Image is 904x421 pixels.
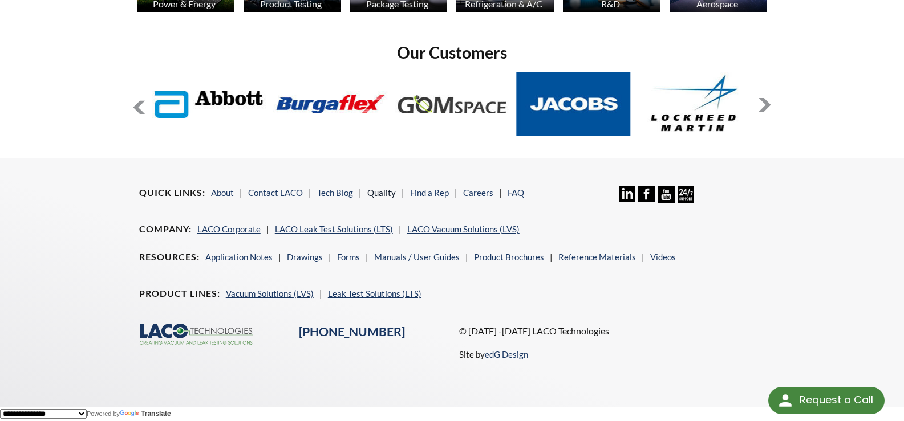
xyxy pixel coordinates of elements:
[459,348,528,361] p: Site by
[139,187,205,199] h4: Quick Links
[197,224,261,234] a: LACO Corporate
[273,72,387,136] img: Burgaflex.jpg
[328,288,421,299] a: Leak Test Solutions (LTS)
[374,252,460,262] a: Manuals / User Guides
[768,387,885,414] div: Request a Call
[139,223,192,235] h4: Company
[474,252,544,262] a: Product Brochures
[152,72,266,136] img: Abbott-Labs.jpg
[459,324,765,338] p: © [DATE] -[DATE] LACO Technologies
[517,72,631,136] img: Jacobs.jpg
[120,410,141,418] img: Google Translate
[211,187,234,198] a: About
[248,187,303,198] a: Contact LACO
[139,251,200,263] h4: Resources
[558,252,636,262] a: Reference Materials
[205,252,273,262] a: Application Notes
[120,410,171,418] a: Translate
[139,288,220,300] h4: Product Lines
[226,288,314,299] a: Vacuum Solutions (LVS)
[407,224,520,234] a: LACO Vacuum Solutions (LVS)
[299,324,405,339] a: [PHONE_NUMBER]
[650,252,676,262] a: Videos
[395,72,509,136] img: GOM-Space.jpg
[463,187,493,198] a: Careers
[776,391,794,410] img: round button
[800,387,873,413] div: Request a Call
[317,187,353,198] a: Tech Blog
[678,194,694,205] a: 24/7 Support
[638,72,752,136] img: Lockheed-Martin.jpg
[508,187,524,198] a: FAQ
[410,187,449,198] a: Find a Rep
[275,224,393,234] a: LACO Leak Test Solutions (LTS)
[485,349,528,359] a: edG Design
[367,187,396,198] a: Quality
[678,186,694,202] img: 24/7 Support Icon
[287,252,323,262] a: Drawings
[132,42,772,63] h2: Our Customers
[337,252,360,262] a: Forms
